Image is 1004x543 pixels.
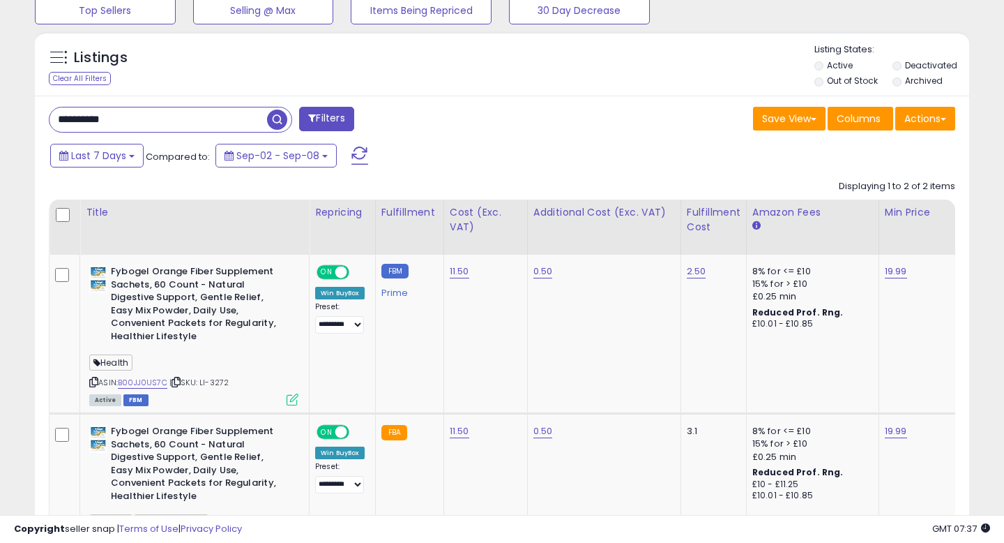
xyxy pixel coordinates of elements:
[932,522,990,535] span: 2025-09-16 07:37 GMT
[381,425,407,440] small: FBA
[752,306,844,318] b: Reduced Prof. Rng.
[752,220,761,232] small: Amazon Fees.
[146,150,210,163] span: Compared to:
[86,205,303,220] div: Title
[885,265,907,278] a: 19.99
[119,522,178,535] a: Terms of Use
[236,149,319,163] span: Sep-02 - Sep-08
[687,205,740,235] div: Fulfillment Cost
[111,425,280,506] b: Fybogel Orange Fiber Supplement Sachets, 60 Count - Natural Digestive Support, Gentle Relief, Eas...
[381,264,409,278] small: FBM
[318,267,335,278] span: ON
[533,424,553,438] a: 0.50
[315,205,370,220] div: Repricing
[687,265,706,278] a: 2.50
[89,265,298,404] div: ASIN:
[89,355,132,371] span: Health
[74,48,128,68] h5: Listings
[118,377,167,389] a: B00JJ0US7C
[181,522,242,535] a: Privacy Policy
[687,425,736,438] div: 3.1
[318,426,335,438] span: ON
[169,377,229,388] span: | SKU: LI-3272
[752,438,868,450] div: 15% for > £10
[89,265,107,293] img: 41flxBAFH5L._SL40_.jpg
[89,394,121,406] span: All listings currently available for purchase on Amazon
[752,265,868,278] div: 8% for <= £10
[837,112,881,126] span: Columns
[752,290,868,303] div: £0.25 min
[752,205,873,220] div: Amazon Fees
[827,75,878,87] label: Out of Stock
[752,479,868,491] div: £10 - £11.25
[905,59,957,71] label: Deactivated
[49,72,111,85] div: Clear All Filters
[828,107,893,131] button: Columns
[111,265,280,346] b: Fybogel Orange Fiber Supplement Sachets, 60 Count - Natural Digestive Support, Gentle Relief, Eas...
[827,59,853,71] label: Active
[215,144,337,168] button: Sep-02 - Sep-08
[533,205,675,220] div: Additional Cost (Exc. VAT)
[752,451,868,463] div: £0.25 min
[885,205,957,220] div: Min Price
[905,75,943,87] label: Archived
[895,107,955,131] button: Actions
[752,490,868,502] div: £10.01 - £10.85
[315,447,365,459] div: Win BuyBox
[752,466,844,478] b: Reduced Prof. Rng.
[533,265,553,278] a: 0.50
[347,426,370,438] span: OFF
[315,462,365,493] div: Preset:
[839,180,955,193] div: Displaying 1 to 2 of 2 items
[14,523,242,536] div: seller snap | |
[753,107,826,131] button: Save View
[347,267,370,278] span: OFF
[450,265,469,278] a: 11.50
[752,425,868,438] div: 8% for <= £10
[50,144,144,168] button: Last 7 Days
[752,318,868,330] div: £10.01 - £10.85
[71,149,126,163] span: Last 7 Days
[381,282,433,299] div: Prime
[381,205,438,220] div: Fulfillment
[299,107,353,131] button: Filters
[752,278,868,290] div: 15% for > £10
[315,287,365,299] div: Win BuyBox
[123,394,149,406] span: FBM
[89,425,107,453] img: 41flxBAFH5L._SL40_.jpg
[14,522,65,535] strong: Copyright
[450,424,469,438] a: 11.50
[450,205,522,235] div: Cost (Exc. VAT)
[814,43,970,57] p: Listing States:
[885,424,907,438] a: 19.99
[315,302,365,334] div: Preset:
